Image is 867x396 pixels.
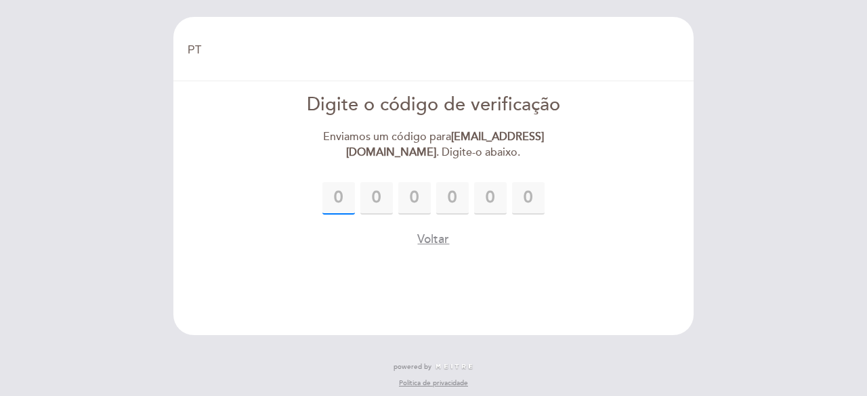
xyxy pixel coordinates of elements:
[394,362,473,372] a: powered by
[394,362,431,372] span: powered by
[417,231,449,248] button: Voltar
[398,182,431,215] input: 0
[322,182,355,215] input: 0
[435,364,473,370] img: MEITRE
[278,129,589,160] div: Enviamos um código para . Digite-o abaixo.
[278,92,589,118] div: Digite o código de verificação
[474,182,507,215] input: 0
[399,378,468,388] a: Política de privacidade
[346,130,544,159] strong: [EMAIL_ADDRESS][DOMAIN_NAME]
[360,182,393,215] input: 0
[512,182,545,215] input: 0
[436,182,469,215] input: 0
